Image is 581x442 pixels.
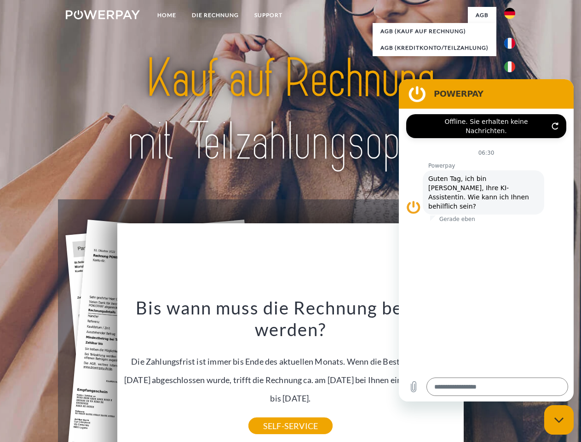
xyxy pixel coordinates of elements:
img: it [504,61,515,72]
img: fr [504,38,515,49]
a: Home [150,7,184,23]
h3: Bis wann muss die Rechnung bezahlt werden? [123,297,459,341]
a: agb [468,7,496,23]
a: DIE RECHNUNG [184,7,247,23]
iframe: Schaltfläche zum Öffnen des Messaging-Fensters; Konversation läuft [544,405,574,435]
a: SUPPORT [247,7,290,23]
div: Die Zahlungsfrist ist immer bis Ende des aktuellen Monats. Wenn die Bestellung z.B. am [DATE] abg... [123,297,459,426]
a: AGB (Kreditkonto/Teilzahlung) [373,40,496,56]
a: AGB (Kauf auf Rechnung) [373,23,496,40]
img: de [504,8,515,19]
iframe: Messaging-Fenster [399,79,574,401]
img: title-powerpay_de.svg [88,44,493,176]
img: logo-powerpay-white.svg [66,10,140,19]
a: SELF-SERVICE [248,418,333,434]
